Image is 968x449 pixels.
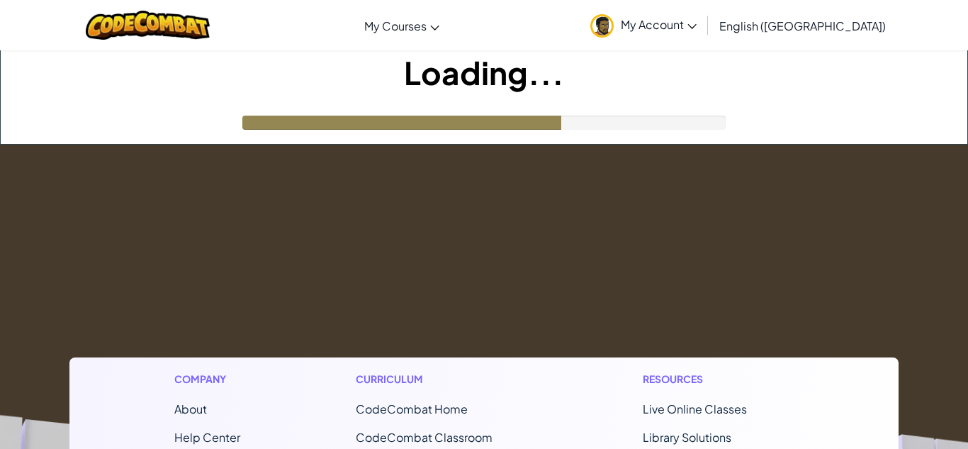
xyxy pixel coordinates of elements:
[643,372,794,387] h1: Resources
[1,50,967,94] h1: Loading...
[174,430,240,445] a: Help Center
[174,372,240,387] h1: Company
[643,430,731,445] a: Library Solutions
[357,6,446,45] a: My Courses
[356,430,493,445] a: CodeCombat Classroom
[174,401,207,416] a: About
[86,11,210,40] img: CodeCombat logo
[590,14,614,38] img: avatar
[356,401,468,416] span: CodeCombat Home
[583,3,704,48] a: My Account
[621,17,697,32] span: My Account
[356,372,527,387] h1: Curriculum
[719,18,886,33] span: English ([GEOGRAPHIC_DATA])
[643,401,747,416] a: Live Online Classes
[364,18,427,33] span: My Courses
[712,6,893,45] a: English ([GEOGRAPHIC_DATA])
